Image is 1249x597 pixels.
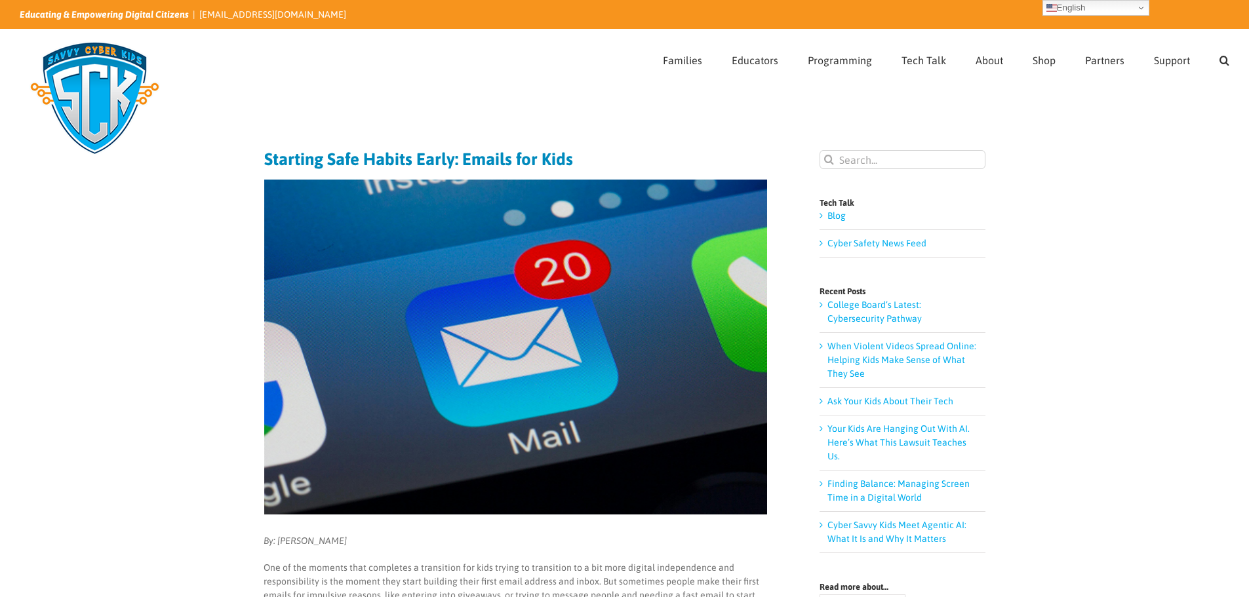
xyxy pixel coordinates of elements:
[820,150,839,169] input: Search
[976,29,1003,87] a: About
[976,55,1003,66] span: About
[827,341,976,379] a: When Violent Videos Spread Online: Helping Kids Make Sense of What They See
[1154,29,1190,87] a: Support
[732,55,778,66] span: Educators
[827,210,846,221] a: Blog
[808,55,872,66] span: Programming
[1219,29,1229,87] a: Search
[1033,55,1056,66] span: Shop
[199,9,346,20] a: [EMAIL_ADDRESS][DOMAIN_NAME]
[663,55,702,66] span: Families
[827,238,926,248] a: Cyber Safety News Feed
[264,535,347,546] em: By: [PERSON_NAME]
[827,299,922,324] a: College Board’s Latest: Cybersecurity Pathway
[820,287,985,296] h4: Recent Posts
[732,29,778,87] a: Educators
[827,478,970,503] a: Finding Balance: Managing Screen Time in a Digital World
[1154,55,1190,66] span: Support
[820,150,985,169] input: Search...
[827,396,953,406] a: Ask Your Kids About Their Tech
[902,55,946,66] span: Tech Talk
[264,150,767,168] h1: Starting Safe Habits Early: Emails for Kids
[820,583,985,591] h4: Read more about…
[20,9,189,20] i: Educating & Empowering Digital Citizens
[663,29,1229,87] nav: Main Menu
[663,29,702,87] a: Families
[820,199,985,207] h4: Tech Talk
[827,423,970,461] a: Your Kids Are Hanging Out With AI. Here’s What This Lawsuit Teaches Us.
[1085,29,1124,87] a: Partners
[1085,55,1124,66] span: Partners
[902,29,946,87] a: Tech Talk
[808,29,872,87] a: Programming
[827,520,966,544] a: Cyber Savvy Kids Meet Agentic AI: What It Is and Why It Matters
[20,33,170,164] img: Savvy Cyber Kids Logo
[1033,29,1056,87] a: Shop
[1046,3,1057,13] img: en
